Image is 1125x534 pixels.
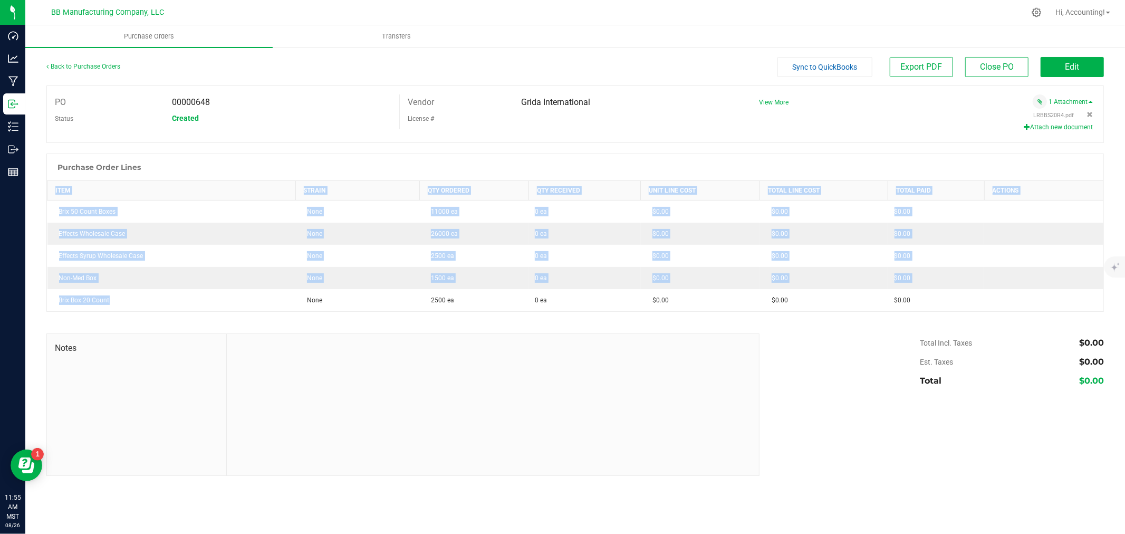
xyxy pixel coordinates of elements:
th: Total Line Cost [760,181,888,201]
span: Close PO [980,62,1014,72]
th: Qty Ordered [419,181,528,201]
span: $0.00 [766,252,788,260]
span: Est. Taxes [920,358,953,366]
span: Sync to QuickBooks [793,63,858,71]
span: 0 ea [535,207,547,216]
label: Status [55,111,73,127]
inline-svg: Dashboard [8,31,18,41]
a: Transfers [273,25,520,47]
span: $0.00 [1079,376,1104,386]
span: 0 ea [535,229,547,239]
span: Grida International [521,97,590,107]
span: 26000 ea [426,230,458,237]
span: Remove attachment [1086,111,1093,119]
button: Export PDF [890,57,953,77]
span: 0 ea [535,273,547,283]
label: License # [408,111,434,127]
inline-svg: Manufacturing [8,76,18,87]
inline-svg: Outbound [8,144,18,155]
div: Manage settings [1030,7,1043,17]
iframe: Resource center [11,450,42,481]
span: BB Manufacturing Company, LLC [51,8,164,17]
td: $0.00 [888,245,985,267]
span: 2500 ea [426,252,454,260]
a: Purchase Orders [25,25,273,47]
span: $0.00 [766,230,788,237]
span: $0.00 [1079,357,1104,367]
p: 08/26 [5,521,21,529]
inline-svg: Inventory [8,121,18,132]
a: 1 Attachment [1049,98,1093,106]
span: None [302,274,322,282]
inline-svg: Reports [8,167,18,177]
div: Brix Box 20 Count [54,295,290,305]
span: 0 ea [535,295,547,305]
iframe: Resource center unread badge [31,448,44,461]
td: $0.00 [888,223,985,245]
span: $0.00 [647,230,669,237]
div: Non-Med Box [54,273,290,283]
span: Created [172,114,199,122]
div: Brix 50 Count Boxes [54,207,290,216]
span: $0.00 [766,297,788,304]
label: Vendor [408,94,434,110]
span: None [302,252,322,260]
a: View More [759,99,789,106]
span: 2500 ea [426,297,454,304]
span: $0.00 [1079,338,1104,348]
span: $0.00 [647,274,669,282]
span: Total Incl. Taxes [920,339,972,347]
th: Actions [984,181,1103,201]
th: Strain [295,181,419,201]
h1: Purchase Order Lines [57,163,141,171]
span: None [302,230,322,237]
span: None [302,297,322,304]
th: Qty Received [528,181,641,201]
div: Effects Wholesale Case [54,229,290,239]
span: 1500 ea [426,274,454,282]
span: None [302,208,322,215]
span: Export PDF [901,62,943,72]
span: Transfers [368,32,425,41]
span: $0.00 [647,297,669,304]
span: 00000648 [172,97,210,107]
span: Notes [55,342,218,355]
span: Attach a document [1033,94,1047,109]
button: Attach new document [1024,122,1093,132]
label: PO [55,94,66,110]
span: $0.00 [766,274,788,282]
p: 11:55 AM MST [5,493,21,521]
button: Sync to QuickBooks [777,57,872,77]
span: $0.00 [766,208,788,215]
span: 11000 ea [426,208,458,215]
span: Total [920,376,941,386]
span: 0 ea [535,251,547,261]
span: Edit [1065,62,1080,72]
div: Effects Syrup Wholesale Case [54,251,290,261]
button: Close PO [965,57,1028,77]
span: $0.00 [647,252,669,260]
span: Purchase Orders [110,32,188,41]
th: Total Paid [888,181,985,201]
button: Edit [1041,57,1104,77]
td: $0.00 [888,201,985,223]
th: Item [47,181,296,201]
th: Unit Line Cost [641,181,760,201]
span: Hi, Accounting! [1055,8,1105,16]
td: $0.00 [888,289,985,311]
span: $0.00 [647,208,669,215]
inline-svg: Analytics [8,53,18,64]
a: Back to Purchase Orders [46,63,120,70]
span: View file [1034,112,1074,119]
inline-svg: Inbound [8,99,18,109]
td: $0.00 [888,267,985,289]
